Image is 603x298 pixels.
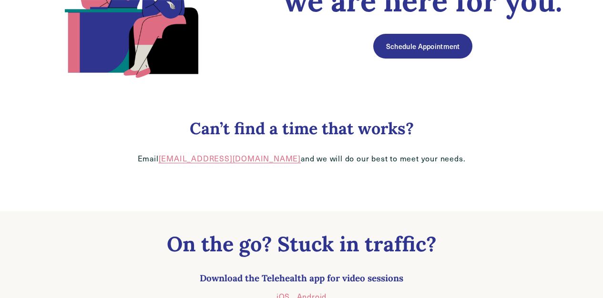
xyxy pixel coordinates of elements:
a: Schedule Appointment [373,34,472,59]
h4: Download the Telehealth app for video sessions [89,272,514,284]
a: [EMAIL_ADDRESS][DOMAIN_NAME] [159,153,301,163]
h3: Can’t find a time that works? [18,119,585,139]
p: Email and we will do our best to meet your needs. [18,154,585,164]
h2: On the go? Stuck in traffic? [89,231,514,256]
